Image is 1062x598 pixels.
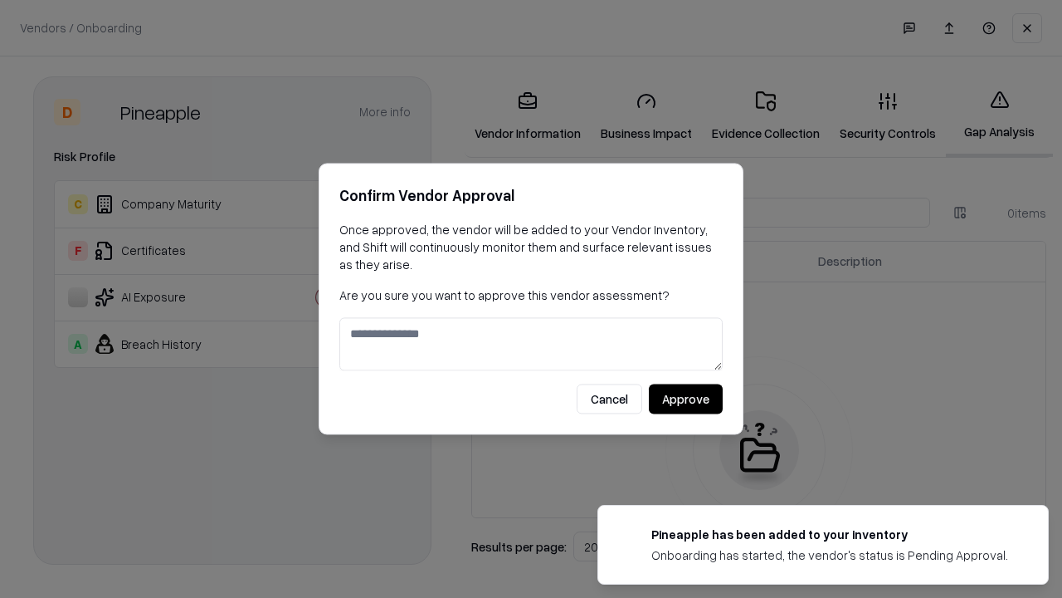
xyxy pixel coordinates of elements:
button: Approve [649,385,723,414]
img: pineappleenergy.com [618,526,638,546]
div: Onboarding has started, the vendor's status is Pending Approval. [651,547,1008,564]
p: Once approved, the vendor will be added to your Vendor Inventory, and Shift will continuously mon... [339,221,723,273]
div: Pineapple has been added to your inventory [651,526,1008,543]
p: Are you sure you want to approve this vendor assessment? [339,287,723,304]
button: Cancel [577,385,642,414]
h2: Confirm Vendor Approval [339,184,723,208]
